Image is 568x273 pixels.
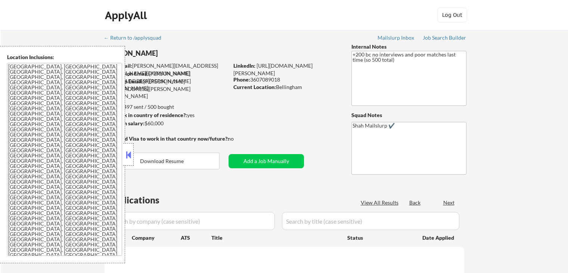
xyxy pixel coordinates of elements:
[105,62,229,77] div: [PERSON_NAME][EMAIL_ADDRESS][PERSON_NAME][DOMAIN_NAME]
[347,231,412,244] div: Status
[437,7,467,22] button: Log Out
[378,35,415,42] a: Mailslurp Inbox
[104,111,226,119] div: yes
[229,154,304,168] button: Add a Job Manually
[282,212,459,230] input: Search by title (case sensitive)
[104,103,229,111] div: 497 sent / 500 bought
[104,35,168,42] a: ← Return to /applysquad
[233,76,250,83] strong: Phone:
[233,76,339,83] div: 3607089018
[422,234,455,242] div: Date Applied
[211,234,340,242] div: Title
[233,83,339,91] div: Bellingham
[104,112,187,118] strong: Can work in country of residence?:
[105,9,149,22] div: ApplyAll
[423,35,466,42] a: Job Search Builder
[423,35,466,40] div: Job Search Builder
[228,135,249,142] div: no
[233,62,255,69] strong: LinkedIn:
[105,70,229,92] div: [PERSON_NAME][EMAIL_ADDRESS][PERSON_NAME][DOMAIN_NAME]
[409,199,421,206] div: Back
[233,84,276,90] strong: Current Location:
[104,120,229,127] div: $60,000
[7,53,122,61] div: Location Inclusions:
[233,62,313,76] a: [URL][DOMAIN_NAME][PERSON_NAME]
[105,135,229,142] strong: Will need Visa to work in that country now/future?:
[351,111,466,119] div: Squad Notes
[107,196,181,205] div: Applications
[181,234,211,242] div: ATS
[105,153,220,169] button: Download Resume
[104,35,168,40] div: ← Return to /applysquad
[443,199,455,206] div: Next
[105,78,229,100] div: [PERSON_NAME][EMAIL_ADDRESS][PERSON_NAME][DOMAIN_NAME]
[351,43,466,50] div: Internal Notes
[361,199,401,206] div: View All Results
[105,49,258,58] div: [PERSON_NAME]
[378,35,415,40] div: Mailslurp Inbox
[132,234,181,242] div: Company
[107,212,275,230] input: Search by company (case sensitive)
